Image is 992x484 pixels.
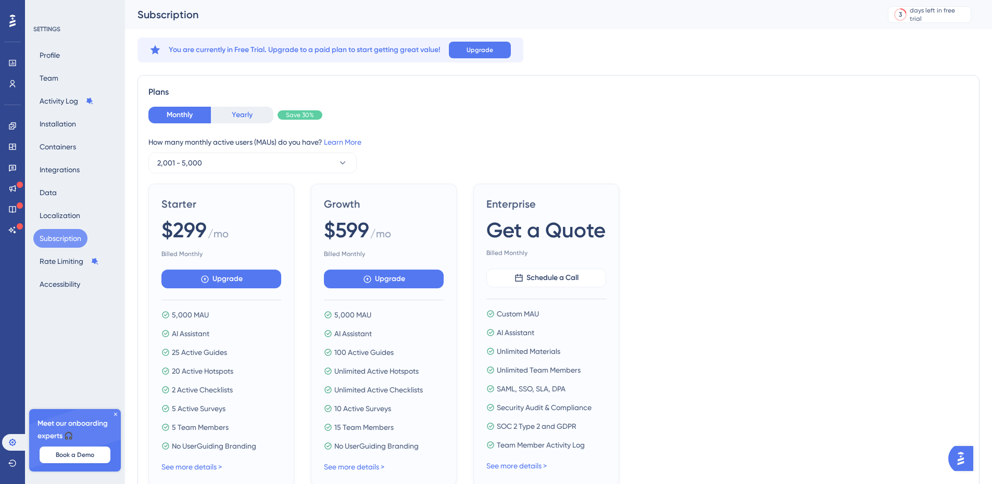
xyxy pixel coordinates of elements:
span: Unlimited Active Hotspots [334,365,419,377]
button: Accessibility [33,275,86,294]
span: Upgrade [375,273,405,285]
span: SAML, SSO, SLA, DPA [497,383,566,395]
button: Activity Log [33,92,100,110]
span: Custom MAU [497,308,539,320]
button: Localization [33,206,86,225]
span: 5 Team Members [172,421,229,434]
button: Upgrade [161,270,281,288]
a: See more details > [161,463,222,471]
div: SETTINGS [33,25,118,33]
span: Save 30% [286,111,314,119]
a: See more details > [324,463,384,471]
div: days left in free trial [910,6,968,23]
span: 5 Active Surveys [172,402,225,415]
span: Growth [324,197,444,211]
span: $599 [324,215,369,245]
button: Team [33,69,65,87]
span: Security Audit & Compliance [497,401,592,414]
button: Upgrade [324,270,444,288]
span: You are currently in Free Trial. Upgrade to a paid plan to start getting great value! [169,44,441,56]
span: Upgrade [212,273,243,285]
span: $299 [161,215,207,245]
span: Book a Demo [56,451,94,459]
span: Billed Monthly [486,249,606,257]
div: How many monthly active users (MAUs) do you have? [148,136,969,148]
span: AI Assistant [334,327,372,340]
span: Billed Monthly [324,250,444,258]
span: 5,000 MAU [172,309,209,321]
div: 3 [899,10,902,19]
span: No UserGuiding Branding [172,440,256,452]
button: Containers [33,137,82,156]
button: Monthly [148,107,211,123]
button: 2,001 - 5,000 [148,152,357,173]
a: See more details > [486,462,547,470]
span: Team Member Activity Log [497,439,585,451]
span: 10 Active Surveys [334,402,391,415]
span: AI Assistant [172,327,209,340]
span: Get a Quote [486,215,606,245]
button: Rate Limiting [33,252,105,271]
button: Book a Demo [40,447,110,463]
button: Installation [33,114,82,133]
span: AI Assistant [497,326,534,339]
a: Learn More [324,138,361,146]
span: 100 Active Guides [334,346,394,359]
span: 20 Active Hotspots [172,365,233,377]
div: Subscription [137,7,862,22]
span: 15 Team Members [334,421,394,434]
span: Unlimited Team Members [497,364,581,376]
span: Upgrade [467,46,493,54]
button: Profile [33,46,66,65]
span: / mo [208,226,229,246]
button: Schedule a Call [486,269,606,287]
span: Unlimited Materials [497,345,560,358]
span: / mo [370,226,391,246]
span: Meet our onboarding experts 🎧 [37,417,112,442]
div: Plans [148,86,969,98]
button: Upgrade [449,42,511,58]
span: 2 Active Checklists [172,384,233,396]
button: Data [33,183,63,202]
span: 25 Active Guides [172,346,227,359]
span: Billed Monthly [161,250,281,258]
span: Schedule a Call [526,272,579,284]
button: Yearly [211,107,273,123]
span: Enterprise [486,197,606,211]
button: Integrations [33,160,86,179]
span: Unlimited Active Checklists [334,384,423,396]
button: Subscription [33,229,87,248]
span: 2,001 - 5,000 [157,157,202,169]
span: SOC 2 Type 2 and GDPR [497,420,576,432]
span: Starter [161,197,281,211]
iframe: UserGuiding AI Assistant Launcher [948,443,980,474]
span: No UserGuiding Branding [334,440,419,452]
span: 5,000 MAU [334,309,371,321]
